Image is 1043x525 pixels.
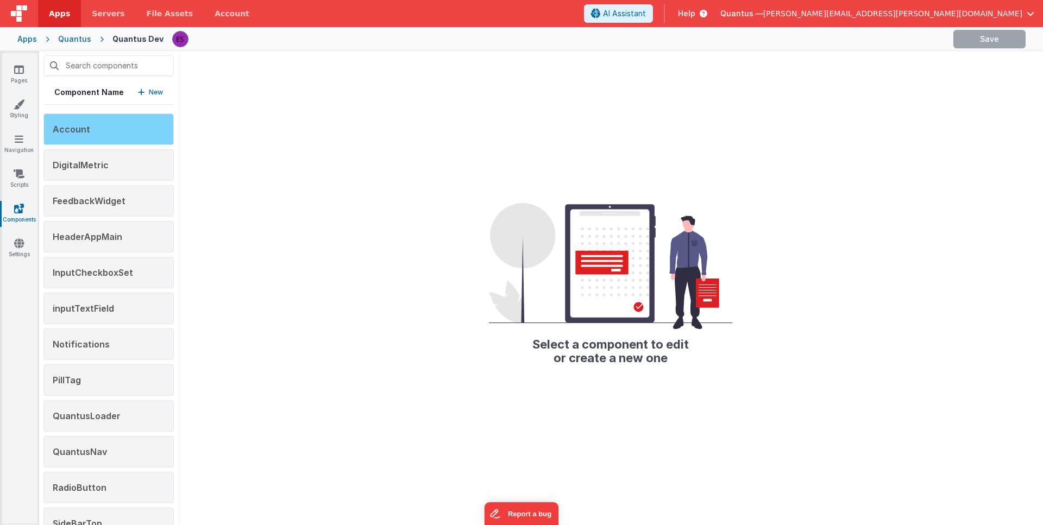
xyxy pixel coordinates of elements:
[53,410,121,421] span: QuantusLoader
[584,4,653,23] button: AI Assistant
[763,8,1022,19] span: [PERSON_NAME][EMAIL_ADDRESS][PERSON_NAME][DOMAIN_NAME]
[53,303,114,314] span: inputTextField
[112,34,164,45] div: Quantus Dev
[92,8,124,19] span: Servers
[173,31,188,47] img: 2445f8d87038429357ee99e9bdfcd63a
[53,124,90,135] span: Account
[149,87,163,98] p: New
[720,8,763,19] span: Quantus —
[678,8,695,19] span: Help
[953,30,1026,48] button: Save
[49,8,70,19] span: Apps
[54,87,124,98] h5: Component Name
[53,267,133,278] span: InputCheckboxSet
[138,87,163,98] button: New
[17,34,37,45] div: Apps
[53,482,106,493] span: RadioButton
[43,55,174,76] input: Search components
[53,375,81,385] span: PillTag
[53,195,125,206] span: FeedbackWidget
[720,8,1034,19] button: Quantus — [PERSON_NAME][EMAIL_ADDRESS][PERSON_NAME][DOMAIN_NAME]
[53,160,109,170] span: DigitalMetric
[53,339,110,350] span: Notifications
[58,34,91,45] div: Quantus
[53,446,107,457] span: QuantusNav
[489,329,732,364] h2: Select a component to edit or create a new one
[485,502,559,525] iframe: Marker.io feedback button
[603,8,646,19] span: AI Assistant
[53,231,122,242] span: HeaderAppMain
[147,8,193,19] span: File Assets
